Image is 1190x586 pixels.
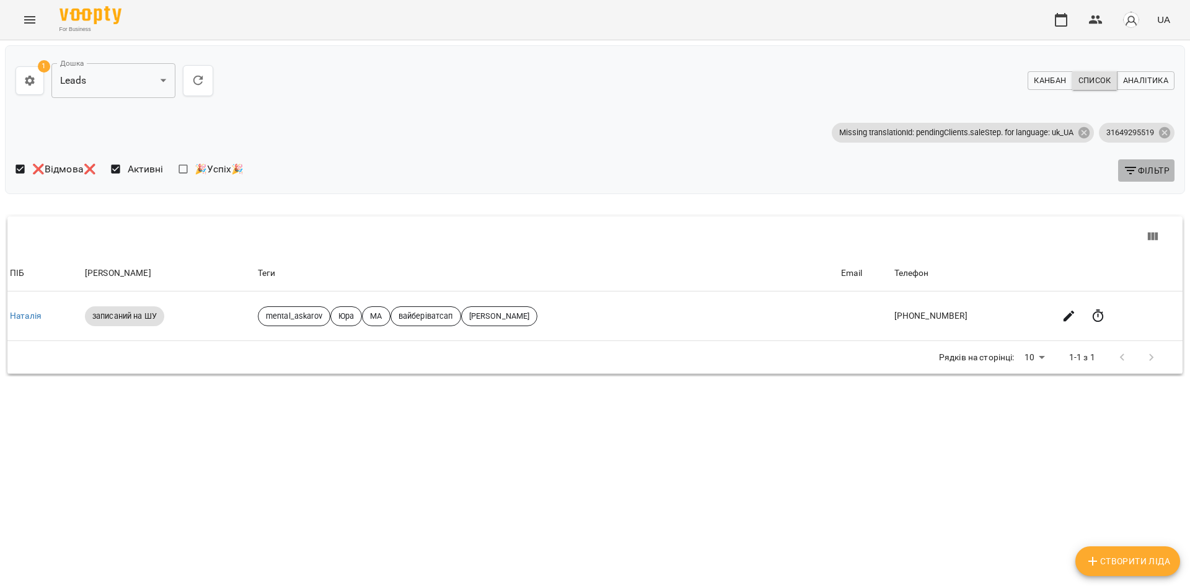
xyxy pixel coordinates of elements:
span: записаний на ШУ [85,311,164,322]
span: Список [1078,74,1111,87]
button: UA [1152,8,1175,31]
div: Table Toolbar [7,216,1183,256]
div: 31649295519 [1099,123,1175,143]
button: Фільтр [1118,159,1175,182]
div: Leads [51,63,175,98]
span: 31649295519 [1099,127,1161,138]
div: [PERSON_NAME] [85,266,253,281]
span: Активні [128,162,164,177]
div: Missing translationId: pendingClients.saleStep. for language: uk_UA [832,123,1094,143]
button: Menu [15,5,45,35]
span: Канбан [1034,74,1066,87]
td: [PHONE_NUMBER] [892,291,1052,341]
span: Аналітика [1123,74,1168,87]
img: Voopty Logo [59,6,121,24]
div: ПІБ [10,266,80,281]
span: 🎉Успіх🎉 [195,162,244,177]
span: ❌Відмова❌ [32,162,96,177]
button: View Columns [1138,222,1168,252]
div: Телефон [894,266,1049,281]
button: Аналітика [1117,71,1175,90]
span: mental_askarov [258,311,330,322]
p: 1-1 з 1 [1069,352,1095,364]
span: Missing translationId: pendingClients.saleStep. for language: uk_UA [832,127,1081,138]
div: Теги [258,266,836,281]
div: 10 [1020,348,1049,366]
a: Наталія [10,311,42,321]
span: For Business [59,25,121,33]
span: [PERSON_NAME] [462,311,537,322]
div: Email [841,266,889,281]
span: 1 [38,60,50,73]
button: Канбан [1028,71,1072,90]
span: UA [1157,13,1170,26]
span: Фільтр [1123,163,1170,178]
img: avatar_s.png [1122,11,1140,29]
div: записаний на ШУ [85,306,164,326]
span: Юра [331,311,361,322]
span: МА [363,311,389,322]
p: Рядків на сторінці: [939,352,1015,364]
button: Список [1072,71,1117,90]
span: вайберіватсап [391,311,461,322]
